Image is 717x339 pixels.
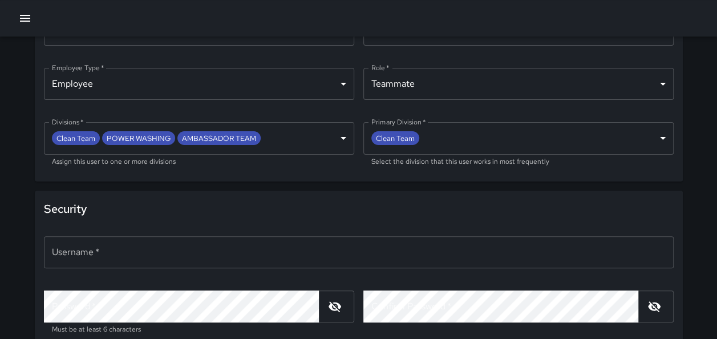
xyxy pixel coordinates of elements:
p: Must be at least 6 characters [52,324,346,336]
div: Teammate [363,68,674,100]
span: Clean Team [52,133,100,144]
label: Divisions [52,117,84,127]
label: Role [371,63,390,72]
div: Employee [44,68,354,100]
label: Employee Type [52,63,104,72]
p: Assign this user to one or more divisions [52,156,346,168]
span: AMBASSADOR TEAM [177,133,261,144]
span: Clean Team [371,133,419,144]
label: Primary Division [371,117,426,127]
p: Select the division that this user works in most frequently [371,156,666,168]
span: POWER WASHING [102,133,175,144]
span: Security [44,200,674,218]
